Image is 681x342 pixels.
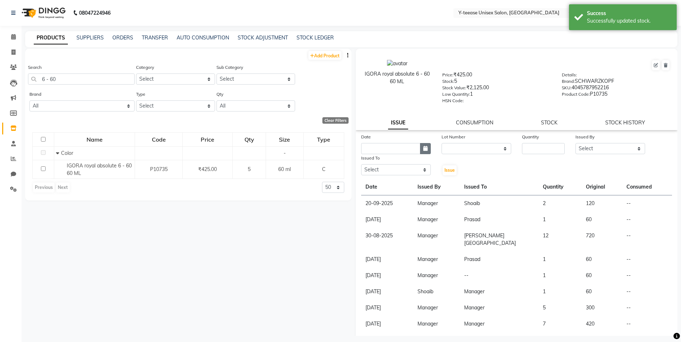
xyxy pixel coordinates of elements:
div: P10735 [562,90,670,100]
a: CONSUMPTION [456,119,493,126]
label: Date [361,134,371,140]
td: 7 [538,316,582,332]
span: C [322,166,326,172]
label: Quantity [522,134,539,140]
td: 1 [538,212,582,228]
th: Original [582,179,622,195]
td: 1 [538,284,582,300]
td: 30-08-2025 [361,228,414,251]
a: ORDERS [112,34,133,41]
td: -- [622,316,672,332]
td: [PERSON_NAME][GEOGRAPHIC_DATA] [460,228,538,251]
td: 20-09-2025 [361,195,414,212]
td: [DATE] [361,316,414,332]
a: STOCK LEDGER [297,34,334,41]
div: 4045787952216 [562,84,670,94]
div: Success [587,10,671,17]
td: -- [622,284,672,300]
td: [DATE] [361,284,414,300]
label: Search [28,64,42,71]
div: IGORA royal absolute 6 - 60 60 ML [363,70,432,85]
label: Brand [29,91,41,98]
input: Search by product name or code [28,73,135,85]
img: avatar [387,60,407,67]
span: - [284,150,286,156]
a: ISSUE [388,117,408,129]
th: Quantity [538,179,582,195]
label: Stock: [442,78,454,85]
td: 5 [538,300,582,316]
td: [DATE] [361,251,414,267]
label: HSN Code: [442,98,464,104]
div: 5 [442,77,551,87]
div: Name [55,133,134,146]
th: Consumed [622,179,672,195]
span: Collapse Row [56,150,61,156]
div: 1 [442,90,551,100]
td: Manager [413,195,460,212]
td: 60 [582,284,622,300]
b: 08047224946 [79,3,111,23]
label: SKU: [562,85,572,91]
td: 120 [582,195,622,212]
a: SUPPLIERS [76,34,104,41]
td: Manager [413,251,460,267]
div: Code [135,133,182,146]
label: Low Quantity: [442,91,470,98]
label: Category [136,64,154,71]
td: 420 [582,316,622,332]
a: STOCK [541,119,558,126]
span: 60 ml [278,166,291,172]
td: 1 [538,251,582,267]
label: Issued By [575,134,594,140]
div: Price [183,133,232,146]
td: [DATE] [361,212,414,228]
div: Size [266,133,303,146]
td: Manager [460,316,538,332]
a: STOCK HISTORY [605,119,645,126]
td: -- [622,212,672,228]
a: Add Product [308,51,341,60]
td: Prasad [460,212,538,228]
img: logo [18,3,67,23]
td: Manager [413,267,460,284]
a: AUTO CONSUMPTION [177,34,229,41]
td: -- [622,251,672,267]
td: 60 [582,212,622,228]
span: ₹425.00 [198,166,217,172]
label: Sub Category [216,64,243,71]
button: Issue [443,165,457,175]
td: 12 [538,228,582,251]
td: -- [622,267,672,284]
td: Shoaib [413,284,460,300]
th: Issued To [460,179,538,195]
td: 720 [582,228,622,251]
div: Type [304,133,344,146]
div: ₹2,125.00 [442,84,551,94]
td: Manager [413,316,460,332]
td: 60 [582,267,622,284]
td: [DATE] [361,300,414,316]
th: Date [361,179,414,195]
td: Manager [460,300,538,316]
label: Lot Number [442,134,465,140]
td: Manager [413,228,460,251]
td: Manager [460,284,538,300]
div: SCHWARZKOPF [562,77,670,87]
span: Color [61,150,73,156]
label: Stock Value: [442,85,466,91]
label: Product Code: [562,91,590,98]
td: 1 [538,267,582,284]
div: Qty [233,133,265,146]
label: Brand: [562,78,575,85]
a: STOCK ADJUSTMENT [238,34,288,41]
label: Type [136,91,145,98]
label: Issued To [361,155,380,161]
td: [DATE] [361,267,414,284]
td: 300 [582,300,622,316]
td: -- [460,267,538,284]
td: Shoaib [460,195,538,212]
div: ₹425.00 [442,71,551,81]
td: Prasad [460,251,538,267]
span: IGORA royal absolute 6 - 60 60 ML [67,162,132,176]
